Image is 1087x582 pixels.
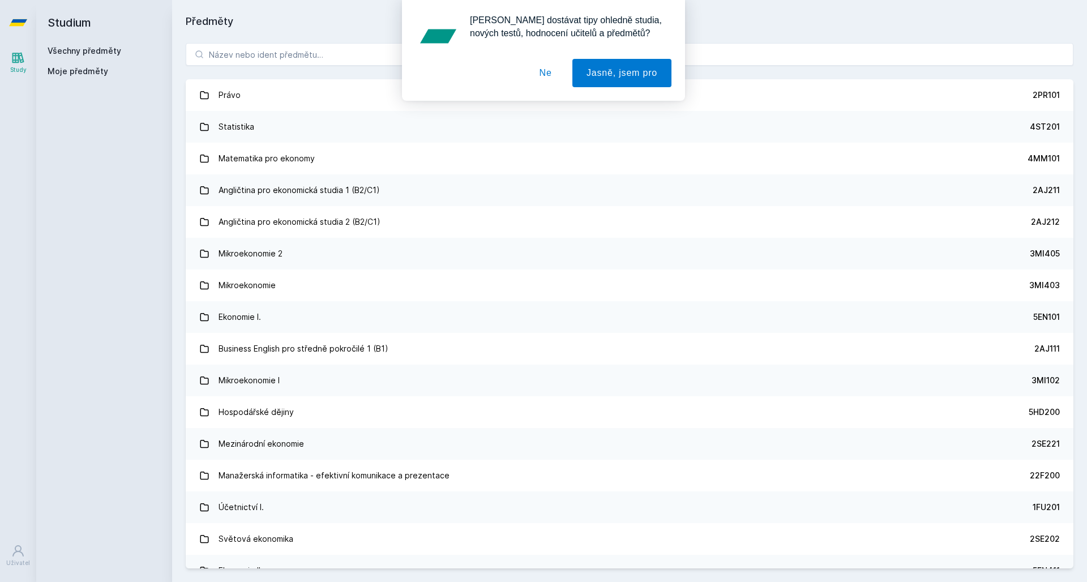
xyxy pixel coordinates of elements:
[1033,185,1060,196] div: 2AJ211
[219,337,388,360] div: Business English pro středně pokročilé 1 (B1)
[6,559,30,567] div: Uživatel
[219,115,254,138] div: Statistika
[219,433,304,455] div: Mezinárodní ekonomie
[186,428,1073,460] a: Mezinárodní ekonomie 2SE221
[186,143,1073,174] a: Matematika pro ekonomy 4MM101
[1033,502,1060,513] div: 1FU201
[416,14,461,59] img: notification icon
[186,238,1073,269] a: Mikroekonomie 2 3MI405
[186,396,1073,428] a: Hospodářské dějiny 5HD200
[186,460,1073,491] a: Manažerská informatika - efektivní komunikace a prezentace 22F200
[219,274,276,297] div: Mikroekonomie
[1030,248,1060,259] div: 3MI405
[1030,533,1060,545] div: 2SE202
[1034,343,1060,354] div: 2AJ111
[186,523,1073,555] a: Světová ekonomika 2SE202
[1030,470,1060,481] div: 22F200
[186,111,1073,143] a: Statistika 4ST201
[186,301,1073,333] a: Ekonomie I. 5EN101
[219,369,280,392] div: Mikroekonomie I
[1030,121,1060,132] div: 4ST201
[219,211,380,233] div: Angličtina pro ekonomická studia 2 (B2/C1)
[186,206,1073,238] a: Angličtina pro ekonomická studia 2 (B2/C1) 2AJ212
[2,538,34,573] a: Uživatel
[219,306,261,328] div: Ekonomie I.
[1029,280,1060,291] div: 3MI403
[1033,311,1060,323] div: 5EN101
[525,59,566,87] button: Ne
[186,333,1073,365] a: Business English pro středně pokročilé 1 (B1) 2AJ111
[219,464,450,487] div: Manažerská informatika - efektivní komunikace a prezentace
[219,147,315,170] div: Matematika pro ekonomy
[1028,153,1060,164] div: 4MM101
[1031,216,1060,228] div: 2AJ212
[572,59,671,87] button: Jasně, jsem pro
[186,269,1073,301] a: Mikroekonomie 3MI403
[1033,565,1060,576] div: 5EN411
[219,242,283,265] div: Mikroekonomie 2
[186,491,1073,523] a: Účetnictví I. 1FU201
[1029,406,1060,418] div: 5HD200
[219,559,263,582] div: Ekonomie II.
[219,528,293,550] div: Světová ekonomika
[186,365,1073,396] a: Mikroekonomie I 3MI102
[219,496,264,519] div: Účetnictví I.
[1032,438,1060,450] div: 2SE221
[219,179,380,202] div: Angličtina pro ekonomická studia 1 (B2/C1)
[186,174,1073,206] a: Angličtina pro ekonomická studia 1 (B2/C1) 2AJ211
[219,401,294,423] div: Hospodářské dějiny
[461,14,671,40] div: [PERSON_NAME] dostávat tipy ohledně studia, nových testů, hodnocení učitelů a předmětů?
[1032,375,1060,386] div: 3MI102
